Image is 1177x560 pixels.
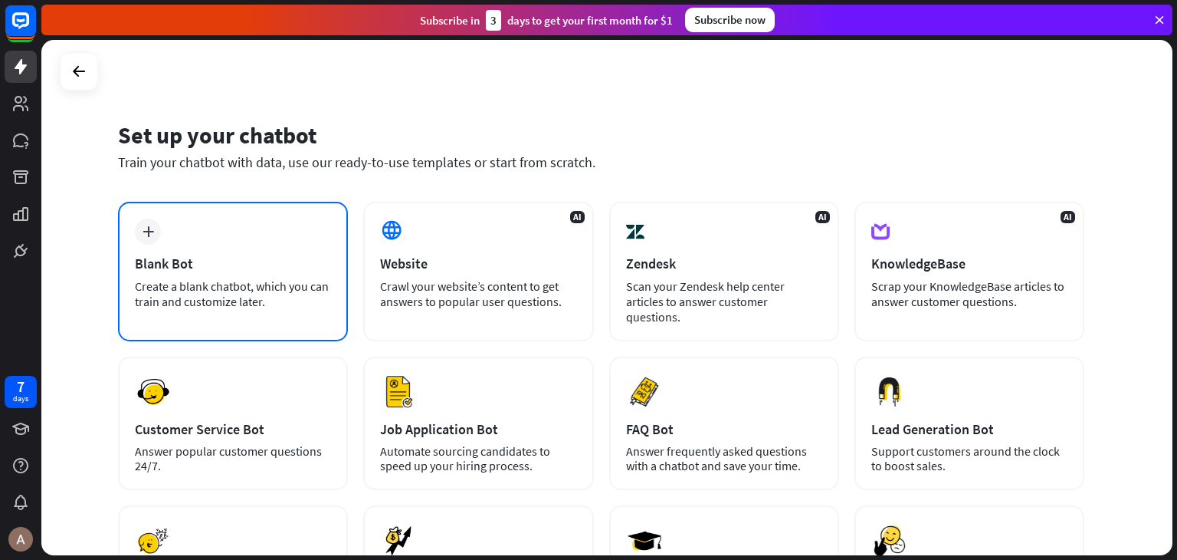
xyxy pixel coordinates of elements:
div: days [13,394,28,404]
div: Automate sourcing candidates to speed up your hiring process. [380,444,576,473]
div: Blank Bot [135,255,331,272]
a: 7 days [5,376,37,408]
div: Subscribe in days to get your first month for $1 [420,10,673,31]
div: Train your chatbot with data, use our ready-to-use templates or start from scratch. [118,153,1084,171]
div: Answer popular customer questions 24/7. [135,444,331,473]
button: Open LiveChat chat widget [12,6,58,52]
i: plus [143,226,154,237]
span: AI [1061,211,1075,223]
div: Create a blank chatbot, which you can train and customize later. [135,278,331,309]
div: Scan your Zendesk help center articles to answer customer questions. [626,278,822,324]
div: FAQ Bot [626,420,822,438]
div: Website [380,255,576,272]
span: AI [815,211,830,223]
div: Lead Generation Bot [871,420,1067,438]
div: Customer Service Bot [135,420,331,438]
div: Crawl your website’s content to get answers to popular user questions. [380,278,576,309]
div: 3 [486,10,501,31]
div: KnowledgeBase [871,255,1067,272]
div: Zendesk [626,255,822,272]
div: Set up your chatbot [118,120,1084,150]
div: Subscribe now [685,8,775,32]
div: Job Application Bot [380,420,576,438]
div: Support customers around the clock to boost sales. [871,444,1067,473]
div: Scrap your KnowledgeBase articles to answer customer questions. [871,278,1067,309]
span: AI [570,211,585,223]
div: Answer frequently asked questions with a chatbot and save your time. [626,444,822,473]
div: 7 [17,380,25,394]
